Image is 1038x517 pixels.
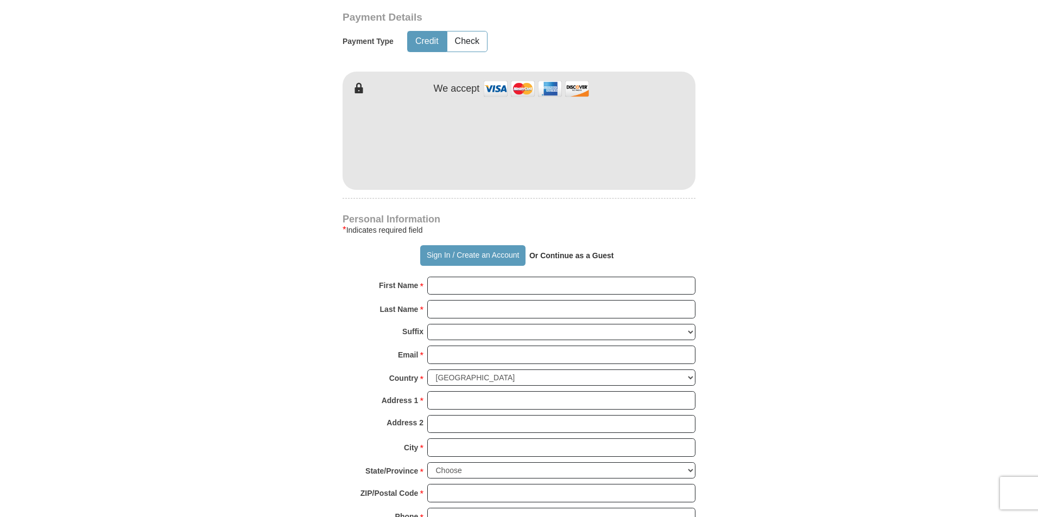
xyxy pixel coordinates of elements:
strong: Country [389,371,419,386]
h3: Payment Details [343,11,619,24]
strong: Address 2 [387,415,423,430]
h5: Payment Type [343,37,394,46]
strong: Suffix [402,324,423,339]
div: Indicates required field [343,224,695,237]
strong: First Name [379,278,418,293]
h4: We accept [434,83,480,95]
strong: Address 1 [382,393,419,408]
button: Credit [408,31,446,52]
button: Sign In / Create an Account [420,245,525,266]
strong: City [404,440,418,455]
img: credit cards accepted [482,77,591,100]
strong: Or Continue as a Guest [529,251,614,260]
strong: ZIP/Postal Code [360,486,419,501]
strong: State/Province [365,463,418,478]
strong: Email [398,347,418,362]
button: Check [447,31,487,52]
h4: Personal Information [343,215,695,224]
strong: Last Name [380,302,419,317]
